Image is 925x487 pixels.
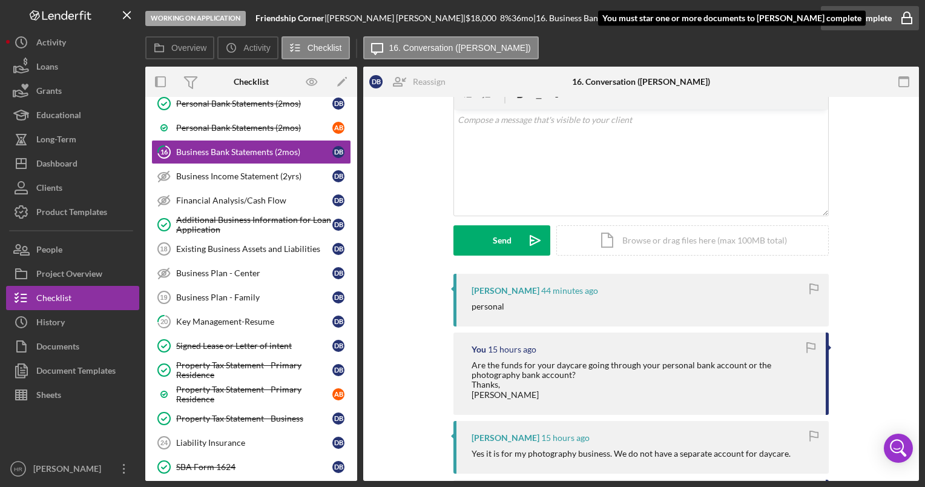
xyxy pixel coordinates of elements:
tspan: 24 [160,439,168,446]
div: D B [332,267,344,279]
button: History [6,310,139,334]
div: Mark Complete [833,6,892,30]
div: Property Tax Statement - Business [176,414,332,423]
div: Clients [36,176,62,203]
button: Activity [6,30,139,55]
div: Additional Business Information for Loan Application [176,215,332,234]
div: 8 % [500,13,512,23]
a: Personal Bank Statements (2mos)AB [151,116,351,140]
a: Signed Lease or Letter of intentDB [151,334,351,358]
div: Reassign [413,70,446,94]
div: Send [493,225,512,256]
a: 16Business Bank Statements (2mos)DB [151,140,351,164]
time: 2025-09-16 22:29 [541,433,590,443]
button: Grants [6,79,139,103]
div: Educational [36,103,81,130]
button: 16. Conversation ([PERSON_NAME]) [363,36,539,59]
div: Loans [36,55,58,82]
div: A B [332,388,344,400]
div: Dashboard [36,151,77,179]
tspan: 19 [160,294,167,301]
a: Property Tax Statement - BusinessDB [151,406,351,431]
a: Business Plan - CenterDB [151,261,351,285]
div: | 16. Business Bank Statements (2mos) ([PERSON_NAME]) [533,13,747,23]
div: personal [472,302,504,311]
label: Checklist [308,43,342,53]
b: Friendship Corner [255,13,324,23]
div: Business Income Statement (2yrs) [176,171,332,181]
button: Sheets [6,383,139,407]
button: Documents [6,334,139,359]
div: Checklist [36,286,71,313]
button: Document Templates [6,359,139,383]
button: People [6,237,139,262]
button: Dashboard [6,151,139,176]
div: Liability Insurance [176,438,332,448]
button: Clients [6,176,139,200]
div: D B [332,461,344,473]
tspan: 20 [160,317,168,325]
div: D B [369,75,383,88]
a: 24Liability InsuranceDB [151,431,351,455]
div: Documents [36,334,79,362]
div: Sheets [36,383,61,410]
a: Business Income Statement (2yrs)DB [151,164,351,188]
a: SBA Form 1624DB [151,455,351,479]
a: Educational [6,103,139,127]
div: D B [332,316,344,328]
div: Existing Business Assets and Liabilities [176,244,332,254]
div: Business Plan - Center [176,268,332,278]
a: 20Key Management-ResumeDB [151,310,351,334]
a: Checklist [6,286,139,310]
button: Checklist [281,36,350,59]
tspan: 16 [160,148,168,156]
button: Send [453,225,550,256]
div: Business Bank Statements (2mos) [176,147,332,157]
a: 19Business Plan - FamilyDB [151,285,351,310]
label: Overview [171,43,206,53]
button: Mark Complete [821,6,919,30]
button: DBReassign [363,70,458,94]
a: Property Tax Statement - Primary ResidenceDB [151,358,351,382]
div: History [36,310,65,337]
tspan: 18 [160,245,167,253]
div: D B [332,340,344,352]
time: 2025-09-16 22:31 [488,345,536,354]
button: Long-Term [6,127,139,151]
button: HR[PERSON_NAME] [6,457,139,481]
button: Project Overview [6,262,139,286]
div: Product Templates [36,200,107,227]
div: D B [332,412,344,425]
label: 16. Conversation ([PERSON_NAME]) [389,43,531,53]
button: Activity [217,36,278,59]
div: Grants [36,79,62,106]
div: 36 mo [512,13,533,23]
a: 18Existing Business Assets and LiabilitiesDB [151,237,351,261]
div: D B [332,291,344,303]
div: D B [332,170,344,182]
div: | [255,13,327,23]
button: Loans [6,55,139,79]
div: Key Management-Resume [176,317,332,326]
div: Checklist [234,77,269,87]
button: Overview [145,36,214,59]
div: Property Tax Statement - Primary Residence [176,385,332,404]
div: Long-Term [36,127,76,154]
div: 16. Conversation ([PERSON_NAME]) [572,77,710,87]
div: [PERSON_NAME] [30,457,109,484]
div: Yes it is for my photography business. We do not have a separate account for daycare. [472,449,791,459]
div: Personal Bank Statements (2mos) [176,99,332,108]
div: You [472,345,486,354]
div: D B [332,219,344,231]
